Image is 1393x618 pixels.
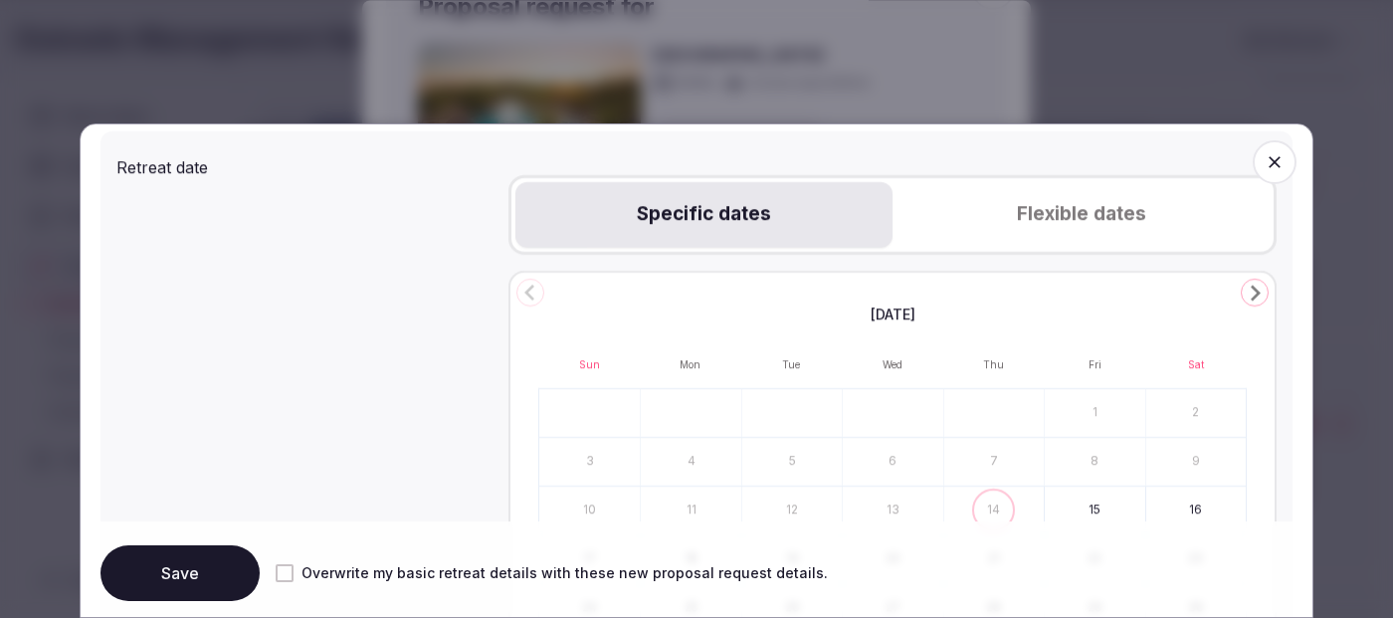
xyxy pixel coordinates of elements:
th: Tuesday [741,340,843,388]
button: Specific dates [515,182,893,248]
button: Friday, August 1st, 2025 [1045,389,1144,437]
span: [DATE] [871,305,915,324]
th: Saturday [1145,340,1247,388]
button: Go to the Previous Month [516,279,544,307]
button: Monday, August 4th, 2025 [641,438,740,486]
button: Go to the Next Month [1241,279,1269,307]
button: Flexible dates [893,182,1270,248]
button: Sunday, August 10th, 2025 [539,487,640,534]
div: Retreat date [116,147,493,179]
button: Wednesday, August 13th, 2025 [843,487,942,534]
button: Sunday, August 3rd, 2025 [539,438,640,486]
th: Friday [1044,340,1145,388]
button: Saturday, August 9th, 2025 [1146,438,1246,486]
button: Save [100,545,260,601]
th: Wednesday [842,340,943,388]
button: Tuesday, August 5th, 2025 [742,438,842,486]
button: Saturday, August 2nd, 2025 [1146,389,1246,437]
button: Overwrite my basic retreat details with these new proposal request details. [276,564,294,582]
button: Friday, August 15th, 2025 [1045,487,1144,534]
button: Friday, August 8th, 2025 [1045,438,1144,486]
button: Saturday, August 16th, 2025 [1146,487,1246,534]
label: Overwrite my basic retreat details with these new proposal request details. [276,563,828,583]
button: Today, Thursday, August 14th, 2025 [944,487,1044,534]
th: Monday [640,340,741,388]
th: Thursday [943,340,1045,388]
th: Sunday [539,340,641,388]
button: Thursday, August 7th, 2025 [944,438,1044,486]
button: Wednesday, August 6th, 2025 [843,438,942,486]
button: Tuesday, August 12th, 2025 [742,487,842,534]
button: Monday, August 11th, 2025 [641,487,740,534]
